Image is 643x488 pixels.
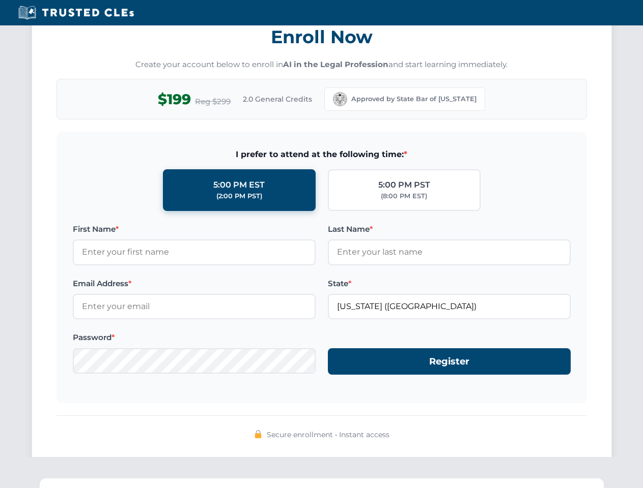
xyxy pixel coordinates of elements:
[195,96,231,108] span: Reg $299
[351,94,477,104] span: Approved by State Bar of [US_STATE]
[243,94,312,105] span: 2.0 General Credits
[333,92,347,106] img: California Bar
[57,21,587,53] h3: Enroll Now
[73,294,316,319] input: Enter your email
[216,191,262,201] div: (2:00 PM PST)
[73,239,316,265] input: Enter your first name
[267,429,389,440] span: Secure enrollment • Instant access
[73,223,316,235] label: First Name
[213,178,265,192] div: 5:00 PM EST
[328,223,571,235] label: Last Name
[328,294,571,319] input: California (CA)
[73,148,571,161] span: I prefer to attend at the following time:
[328,348,571,375] button: Register
[73,278,316,290] label: Email Address
[254,430,262,438] img: 🔒
[15,5,137,20] img: Trusted CLEs
[73,331,316,344] label: Password
[158,88,191,111] span: $199
[378,178,430,192] div: 5:00 PM PST
[328,278,571,290] label: State
[381,191,427,201] div: (8:00 PM EST)
[328,239,571,265] input: Enter your last name
[283,59,388,69] strong: AI in the Legal Profession
[57,59,587,71] p: Create your account below to enroll in and start learning immediately.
